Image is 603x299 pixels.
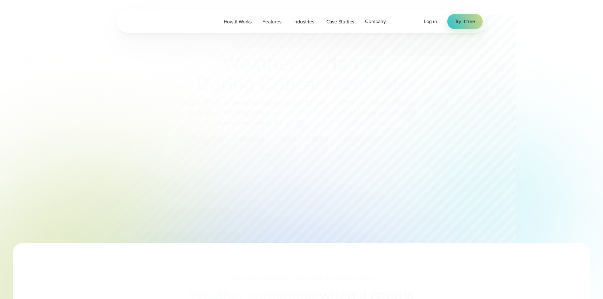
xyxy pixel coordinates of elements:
span: How it Works [224,18,252,26]
a: Try it free [447,14,483,29]
a: How it Works [218,15,257,28]
span: Company [365,18,386,25]
span: Features [262,18,281,26]
a: Case Studies [321,15,360,28]
span: Industries [293,18,314,26]
a: Log in [424,18,437,25]
span: Case Studies [326,18,355,26]
span: Try it free [455,18,475,25]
